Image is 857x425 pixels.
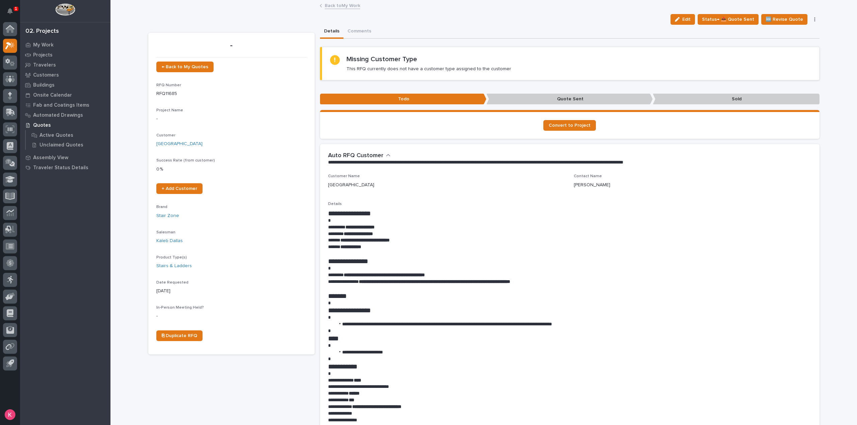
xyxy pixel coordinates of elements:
span: ← Back to My Quotes [162,65,208,69]
a: + Add Customer [156,183,203,194]
p: Traveler Status Details [33,165,88,171]
p: This RFQ currently does not have a customer type assigned to the customer [346,66,511,72]
p: Active Quotes [40,132,73,138]
span: Edit [682,16,691,22]
a: Fab and Coatings Items [20,100,110,110]
span: Success Rate (from customer) [156,158,215,163]
a: Travelers [20,60,110,70]
button: Comments [343,25,375,39]
a: Onsite Calendar [20,90,110,100]
p: Quotes [33,122,51,128]
p: RFQ11685 [156,90,307,97]
div: Notifications1 [8,8,17,19]
p: Unclaimed Quotes [40,142,83,148]
p: Fab and Coatings Items [33,102,89,108]
p: Projects [33,52,53,58]
a: Traveler Status Details [20,163,110,173]
span: Salesman [156,230,175,234]
p: Todo [320,94,486,105]
h2: Auto RFQ Customer [328,152,383,160]
a: Active Quotes [26,130,110,140]
span: Customer [156,133,175,137]
button: 🆕 Revise Quote [761,14,807,25]
p: Assembly View [33,155,68,161]
span: ⎘ Duplicate RFQ [162,333,197,338]
p: Quote Sent [486,94,653,105]
p: - [156,115,307,122]
a: Quotes [20,120,110,130]
span: RFQ Number [156,83,181,87]
p: 1 [15,6,17,11]
img: Workspace Logo [55,3,75,16]
a: Stair Zone [156,212,179,219]
p: [GEOGRAPHIC_DATA] [328,182,374,189]
p: Buildings [33,82,55,88]
span: Date Requested [156,281,188,285]
span: In-Person Meeting Held? [156,306,204,310]
a: [GEOGRAPHIC_DATA] [156,140,203,147]
span: Brand [156,205,167,209]
a: Automated Drawings [20,110,110,120]
button: Status→ 📤 Quote Sent [698,14,759,25]
button: Details [320,25,343,39]
span: Product Type(s) [156,255,187,259]
span: + Add Customer [162,186,197,191]
span: 🆕 Revise Quote [766,15,803,23]
p: Onsite Calendar [33,92,72,98]
span: Status→ 📤 Quote Sent [702,15,754,23]
p: - [156,313,307,320]
button: Auto RFQ Customer [328,152,391,160]
a: Unclaimed Quotes [26,140,110,149]
span: Convert to Project [549,123,591,128]
p: [DATE] [156,288,307,295]
div: 02. Projects [25,28,59,35]
a: Convert to Project [543,120,596,131]
span: Contact Name [574,174,602,178]
span: Details [328,202,342,206]
a: Back toMy Work [325,1,360,9]
h2: Missing Customer Type [346,55,417,63]
a: ⎘ Duplicate RFQ [156,330,203,341]
a: Kaleb Dallas [156,237,183,244]
p: Automated Drawings [33,112,83,118]
a: Projects [20,50,110,60]
a: Buildings [20,80,110,90]
span: Project Name [156,108,183,112]
p: - [156,41,307,50]
p: Sold [653,94,819,105]
p: My Work [33,42,54,48]
p: Travelers [33,62,56,68]
button: Edit [671,14,695,25]
a: My Work [20,40,110,50]
span: Customer Name [328,174,360,178]
a: Stairs & Ladders [156,262,192,270]
button: Notifications [3,4,17,18]
a: ← Back to My Quotes [156,62,214,72]
button: users-avatar [3,408,17,422]
p: Customers [33,72,59,78]
a: Assembly View [20,152,110,163]
p: [PERSON_NAME] [574,182,610,189]
a: Customers [20,70,110,80]
p: 0 % [156,166,307,173]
